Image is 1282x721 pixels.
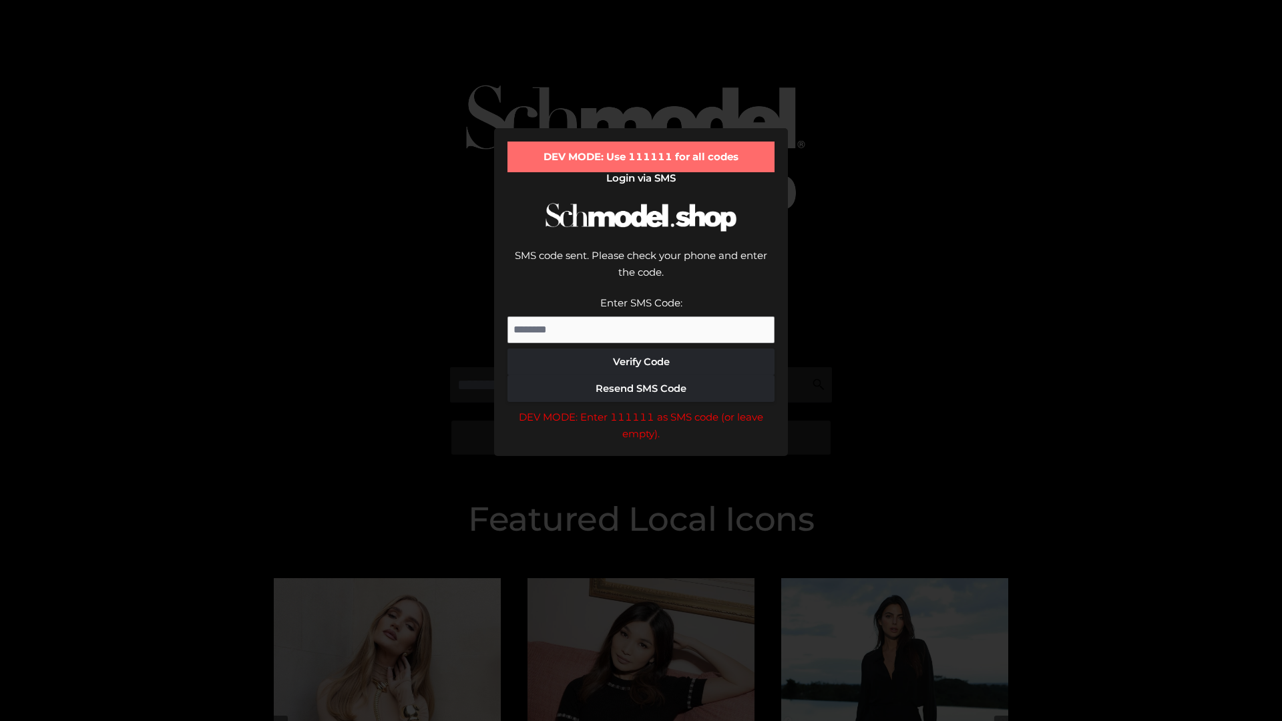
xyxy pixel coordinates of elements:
[507,348,775,375] button: Verify Code
[507,172,775,184] h2: Login via SMS
[507,375,775,402] button: Resend SMS Code
[507,247,775,294] div: SMS code sent. Please check your phone and enter the code.
[507,142,775,172] div: DEV MODE: Use 111111 for all codes
[541,191,741,244] img: Schmodel Logo
[507,409,775,443] div: DEV MODE: Enter 111111 as SMS code (or leave empty).
[600,296,682,309] label: Enter SMS Code:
